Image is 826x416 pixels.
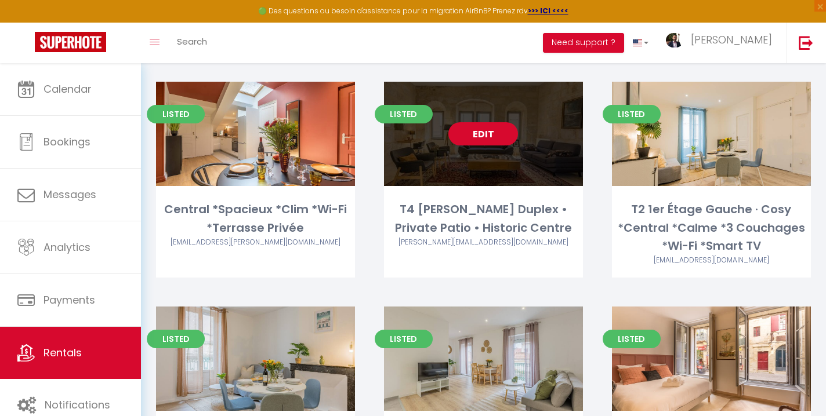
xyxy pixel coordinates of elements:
[44,82,92,96] span: Calendar
[177,35,207,48] span: Search
[691,32,772,47] span: [PERSON_NAME]
[44,134,90,149] span: Bookings
[44,240,90,254] span: Analytics
[543,33,624,53] button: Need support ?
[603,105,661,123] span: Listed
[168,23,216,63] a: Search
[44,187,96,202] span: Messages
[799,35,813,50] img: logout
[156,200,355,237] div: Central *Spacieux *Clim *Wi-Fi *Terrasse Privée
[612,255,811,266] div: Airbnb
[384,200,583,237] div: T4 [PERSON_NAME] Duplex • Private Patio • Historic Centre
[657,23,787,63] a: ... [PERSON_NAME]
[375,330,433,348] span: Listed
[44,293,95,307] span: Payments
[375,105,433,123] span: Listed
[45,397,110,412] span: Notifications
[147,330,205,348] span: Listed
[44,345,82,360] span: Rentals
[528,6,568,16] a: >>> ICI <<<<
[384,237,583,248] div: Airbnb
[35,32,106,52] img: Super Booking
[147,105,205,123] span: Listed
[666,33,683,48] img: ...
[612,200,811,255] div: T2 1er Étage Gauche · Cosy *Central *Calme *3 Couchages *Wi-Fi *Smart TV
[448,122,518,145] a: Edit
[156,237,355,248] div: Airbnb
[603,330,661,348] span: Listed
